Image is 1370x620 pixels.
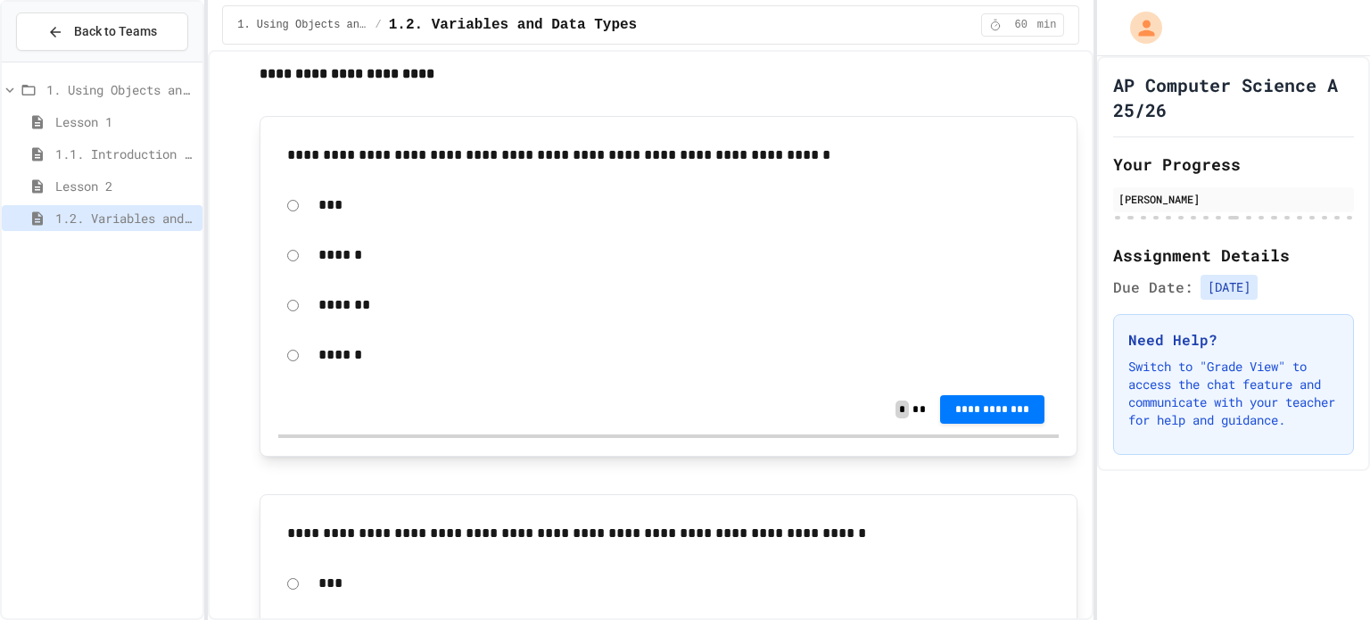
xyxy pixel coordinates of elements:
[389,14,637,36] span: 1.2. Variables and Data Types
[1113,243,1354,268] h2: Assignment Details
[1113,277,1193,298] span: Due Date:
[1118,191,1349,207] div: [PERSON_NAME]
[1201,275,1258,300] span: [DATE]
[55,177,195,195] span: Lesson 2
[376,18,382,32] span: /
[74,22,157,41] span: Back to Teams
[55,112,195,131] span: Lesson 1
[237,18,367,32] span: 1. Using Objects and Methods
[1037,18,1057,32] span: min
[1113,72,1354,122] h1: AP Computer Science A 25/26
[1128,329,1339,351] h3: Need Help?
[1113,152,1354,177] h2: Your Progress
[46,80,195,99] span: 1. Using Objects and Methods
[1007,18,1036,32] span: 60
[16,12,188,51] button: Back to Teams
[55,209,195,227] span: 1.2. Variables and Data Types
[1111,7,1167,48] div: My Account
[55,145,195,163] span: 1.1. Introduction to Algorithms, Programming, and Compilers
[1128,358,1339,429] p: Switch to "Grade View" to access the chat feature and communicate with your teacher for help and ...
